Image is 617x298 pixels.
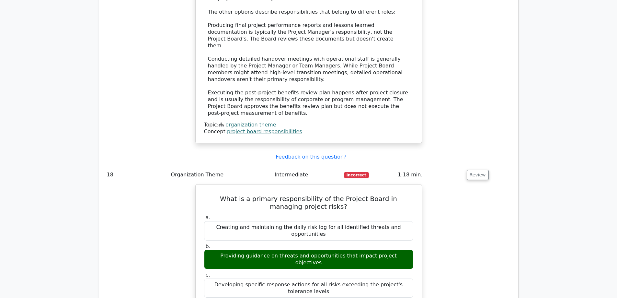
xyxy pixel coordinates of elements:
[395,166,464,184] td: 1:18 min.
[272,166,341,184] td: Intermediate
[206,272,210,278] span: c.
[204,122,413,128] div: Topic:
[168,166,272,184] td: Organization Theme
[206,214,211,221] span: a.
[227,128,302,135] a: project board responsibilities
[276,154,346,160] a: Feedback on this question?
[225,122,276,128] a: organization theme
[203,195,414,210] h5: What is a primary responsibility of the Project Board in managing project risks?
[204,128,413,135] div: Concept:
[204,250,413,269] div: Providing guidance on threats and opportunities that impact project objectives
[204,221,413,241] div: Creating and maintaining the daily risk log for all identified threats and opportunities
[204,279,413,298] div: Developing specific response actions for all risks exceeding the project's tolerance levels
[104,166,168,184] td: 18
[467,170,489,180] button: Review
[206,243,211,249] span: b.
[344,172,369,178] span: Incorrect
